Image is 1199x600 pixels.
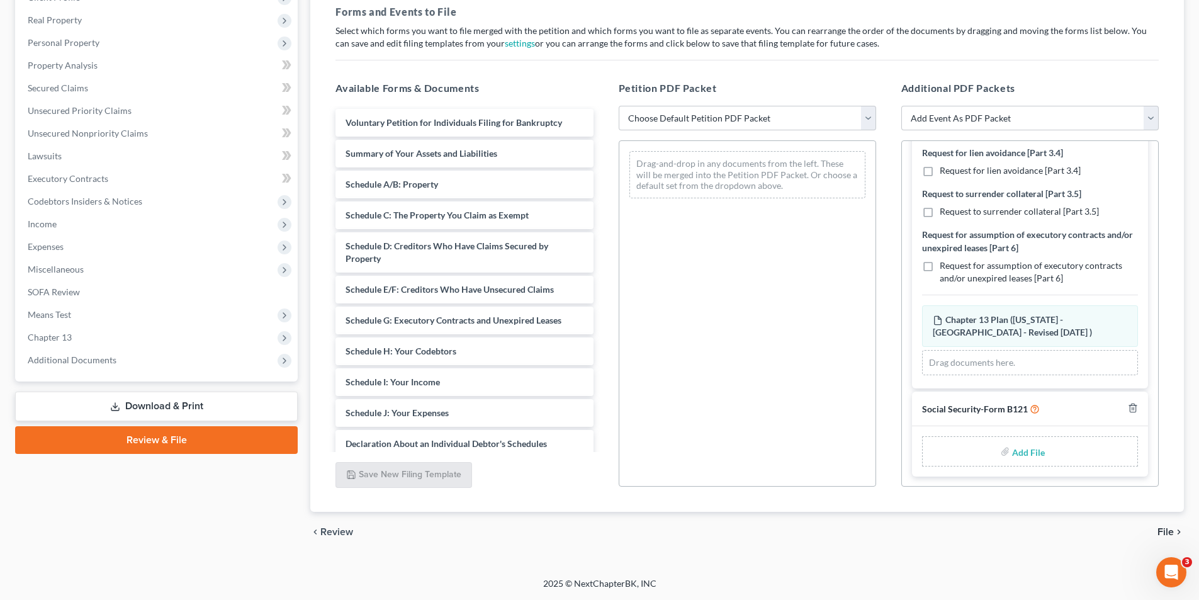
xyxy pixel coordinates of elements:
span: File [1157,527,1174,537]
span: Request to surrender collateral [Part 3.5] [940,206,1099,217]
span: Lawsuits [28,150,62,161]
div: Drag-and-drop in any documents from the left. These will be merged into the Petition PDF Packet. ... [629,151,865,198]
span: Means Test [28,309,71,320]
span: Executory Contracts [28,173,108,184]
span: Schedule G: Executory Contracts and Unexpired Leases [346,315,561,325]
button: Save New Filing Template [335,462,472,489]
span: Secured Claims [28,82,88,93]
span: Social Security-Form B121 [922,404,1028,414]
div: Drag documents here. [922,350,1138,375]
span: Schedule J: Your Expenses [346,407,449,418]
span: Schedule E/F: Creditors Who Have Unsecured Claims [346,284,554,295]
span: Chapter 13 Plan ([US_STATE] - [GEOGRAPHIC_DATA] - Revised [DATE] ) [933,314,1092,337]
span: Request for assumption of executory contracts and/or unexpired leases [Part 6] [940,260,1122,283]
p: Select which forms you want to file merged with the petition and which forms you want to file as ... [335,25,1159,50]
span: Schedule H: Your Codebtors [346,346,456,356]
span: Voluntary Petition for Individuals Filing for Bankruptcy [346,117,562,128]
span: Miscellaneous [28,264,84,275]
h5: Forms and Events to File [335,4,1159,20]
h5: Available Forms & Documents [335,81,593,96]
label: Request for assumption of executory contracts and/or unexpired leases [Part 6] [922,228,1138,254]
i: chevron_left [310,527,320,537]
span: Petition PDF Packet [619,82,717,94]
a: Download & Print [15,392,298,421]
a: Unsecured Priority Claims [18,99,298,122]
iframe: Intercom live chat [1156,557,1186,587]
button: chevron_left Review [310,527,366,537]
span: Request for lien avoidance [Part 3.4] [940,165,1081,176]
span: Unsecured Nonpriority Claims [28,128,148,139]
a: Lawsuits [18,145,298,167]
label: Request to surrender collateral [Part 3.5] [922,187,1081,200]
span: 3 [1182,557,1192,567]
span: Property Analysis [28,60,98,71]
span: Unsecured Priority Claims [28,105,132,116]
a: Secured Claims [18,77,298,99]
div: 2025 © NextChapterBK, INC [241,577,959,600]
span: Review [320,527,353,537]
span: Real Property [28,14,82,25]
span: Personal Property [28,37,99,48]
a: Executory Contracts [18,167,298,190]
span: Codebtors Insiders & Notices [28,196,142,207]
i: chevron_right [1174,527,1184,537]
span: Expenses [28,241,64,252]
a: settings [505,38,535,48]
h5: Additional PDF Packets [901,81,1159,96]
span: Additional Documents [28,354,116,365]
span: Chapter 13 [28,332,72,342]
a: Review & File [15,426,298,454]
span: SOFA Review [28,286,80,297]
span: Schedule A/B: Property [346,179,438,190]
span: Schedule D: Creditors Who Have Claims Secured by Property [346,241,548,264]
a: Property Analysis [18,54,298,77]
span: Schedule C: The Property You Claim as Exempt [346,210,529,220]
span: Declaration About an Individual Debtor's Schedules [346,438,547,449]
span: Schedule I: Your Income [346,376,440,387]
span: Income [28,218,57,229]
a: Unsecured Nonpriority Claims [18,122,298,145]
span: Summary of Your Assets and Liabilities [346,148,497,159]
a: SOFA Review [18,281,298,303]
label: Request for lien avoidance [Part 3.4] [922,146,1063,159]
